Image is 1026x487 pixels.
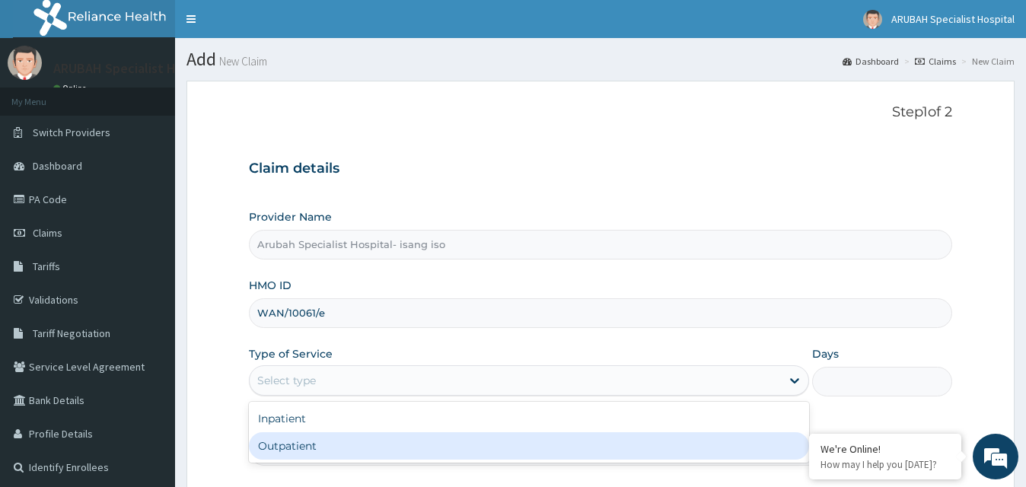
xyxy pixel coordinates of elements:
p: Step 1 of 2 [249,104,951,121]
span: Dashboard [33,159,82,173]
label: Type of Service [249,346,333,361]
img: User Image [863,10,882,29]
a: Dashboard [843,55,899,68]
input: Enter HMO ID [249,298,951,328]
p: ARUBAH Specialist Hospital [53,62,217,75]
p: How may I help you today? [820,458,950,471]
div: Inpatient [249,405,808,432]
img: User Image [8,46,42,80]
span: Claims [33,226,62,240]
span: ARUBAH Specialist Hospital [891,12,1015,26]
span: Tariffs [33,259,60,273]
span: Switch Providers [33,126,110,139]
h3: Claim details [249,161,951,177]
div: Outpatient [249,432,808,460]
span: Tariff Negotiation [33,326,110,340]
li: New Claim [957,55,1015,68]
div: Select type [257,373,316,388]
label: Days [812,346,839,361]
a: Online [53,83,90,94]
div: We're Online! [820,442,950,456]
label: Provider Name [249,209,332,224]
small: New Claim [216,56,267,67]
label: HMO ID [249,278,292,293]
h1: Add [186,49,1015,69]
a: Claims [915,55,956,68]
